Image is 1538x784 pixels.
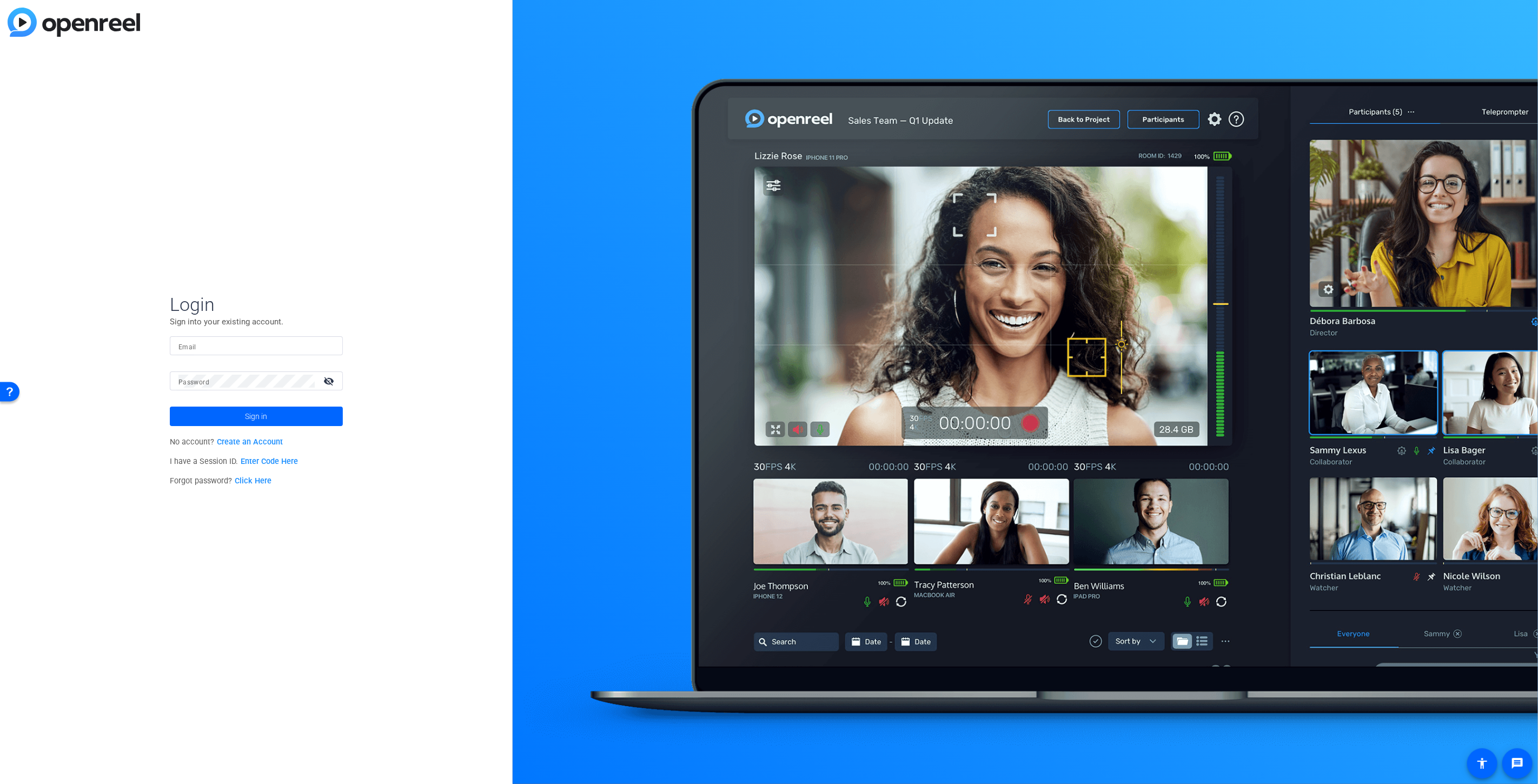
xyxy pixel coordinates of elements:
button: Sign in [170,407,343,426]
mat-icon: accessibility [1476,757,1489,770]
p: Sign into your existing account. [170,316,343,328]
span: Login [170,293,343,316]
img: blue-gradient.svg [8,8,140,37]
span: Sign in [246,403,268,430]
mat-label: Password [178,378,209,386]
input: Enter Email Address [178,340,334,353]
mat-icon: message [1511,757,1524,770]
a: Create an Account [217,437,283,447]
a: Click Here [235,476,271,486]
span: No account? [170,437,283,447]
a: Enter Code Here [241,457,298,466]
mat-icon: visibility_off [317,373,343,389]
mat-label: Email [178,343,196,351]
span: I have a Session ID. [170,457,298,466]
span: Forgot password? [170,476,271,486]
